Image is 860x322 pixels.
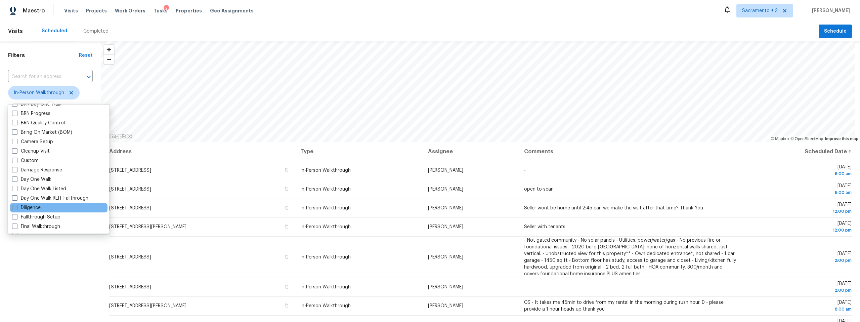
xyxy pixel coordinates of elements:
span: [PERSON_NAME] [428,168,463,173]
label: Camera Setup [12,138,53,145]
label: BRN Progress [12,110,50,117]
span: [DATE] [747,165,852,177]
span: [DATE] [747,300,852,313]
div: 8:00 am [747,189,852,196]
span: [DATE] [747,184,852,196]
button: Copy Address [284,284,290,290]
span: In-Person Walkthrough [300,168,351,173]
span: [STREET_ADDRESS] [109,168,151,173]
span: Geo Assignments [210,7,254,14]
label: Day One Walk Listed [12,186,66,192]
span: In-Person Walkthrough [300,285,351,289]
label: Bring On Market (BOM) [12,129,72,136]
button: Zoom in [104,45,114,54]
div: Completed [83,28,109,35]
span: Projects [86,7,107,14]
span: [STREET_ADDRESS][PERSON_NAME] [109,225,186,229]
span: [PERSON_NAME] [428,206,463,210]
div: 2:00 pm [747,287,852,294]
a: Improve this map [825,136,858,141]
span: Seller with tenants [524,225,565,229]
span: [DATE] [747,202,852,215]
th: Type [295,142,423,161]
span: [DATE] [747,251,852,264]
th: Comments [519,142,742,161]
th: Assignee [423,142,519,161]
div: 2:00 pm [747,257,852,264]
th: Scheduled Date ↑ [742,142,852,161]
span: In-Person Walkthrough [300,255,351,259]
span: In-Person Walkthrough [300,225,351,229]
input: Search for an address... [8,72,74,82]
span: [DATE] [747,221,852,234]
span: [STREET_ADDRESS] [109,285,151,289]
span: In-Person Walkthrough [300,304,351,308]
button: Copy Address [284,186,290,192]
span: [STREET_ADDRESS] [109,206,151,210]
label: Final Walkthrough [12,223,60,230]
label: Cleanup Visit [12,148,50,155]
span: [STREET_ADDRESS] [109,255,151,259]
span: Visits [64,7,78,14]
div: Reset [79,52,93,59]
span: - [524,168,526,173]
span: - [524,285,526,289]
span: [STREET_ADDRESS][PERSON_NAME] [109,304,186,308]
div: 12:00 pm [747,208,852,215]
canvas: Map [101,41,855,142]
button: Copy Address [284,224,290,230]
h1: Filters [8,52,79,59]
span: Seller wont be home until 2:45 can we make the visit after that time? Thank You [524,206,703,210]
label: Custom [12,157,39,164]
button: Copy Address [284,254,290,260]
span: Maestro [23,7,45,14]
span: In-Person Walkthrough [300,206,351,210]
span: [PERSON_NAME] [428,255,463,259]
label: Day One Walk [12,176,51,183]
button: Zoom out [104,54,114,64]
span: In-Person Walkthrough [14,89,64,96]
label: Diligence [12,204,41,211]
th: Address [109,142,295,161]
label: BRN Quality Control [12,120,65,126]
button: Copy Address [284,303,290,309]
button: Copy Address [284,205,290,211]
span: [PERSON_NAME] [428,285,463,289]
label: Damage Response [12,167,62,173]
label: Day One Walk REIT Fallthrough [12,195,88,202]
span: [PERSON_NAME] [428,187,463,192]
span: Visits [8,24,23,39]
a: Mapbox homepage [103,132,132,140]
div: Scheduled [42,28,67,34]
span: Properties [176,7,202,14]
span: Zoom out [104,55,114,64]
span: Tasks [154,8,168,13]
span: CS - It takes me 45min to drive from my rental in the morning during rush hour. D - please provid... [524,300,724,312]
span: [PERSON_NAME] [809,7,850,14]
span: Work Orders [115,7,145,14]
span: [PERSON_NAME] [428,225,463,229]
span: - Not gated community - No solar panels - Utilities: power/water/gas - No previous fire or founda... [524,238,736,276]
span: In-Person Walkthrough [300,187,351,192]
button: Open [84,72,93,82]
button: Copy Address [284,167,290,173]
span: Sacramento + 3 [742,7,778,14]
div: 12:00 pm [747,227,852,234]
button: Schedule [819,25,852,38]
span: [STREET_ADDRESS] [109,187,151,192]
span: [DATE] [747,281,852,294]
span: [PERSON_NAME] [428,304,463,308]
div: 8:00 am [747,170,852,177]
label: Floor Plan Scan [12,233,55,239]
span: Schedule [824,27,847,36]
label: Fallthrough Setup [12,214,60,220]
div: 2 [164,5,169,12]
span: open to scan [524,187,554,192]
div: 8:00 am [747,306,852,313]
a: Mapbox [771,136,789,141]
a: OpenStreetMap [790,136,823,141]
